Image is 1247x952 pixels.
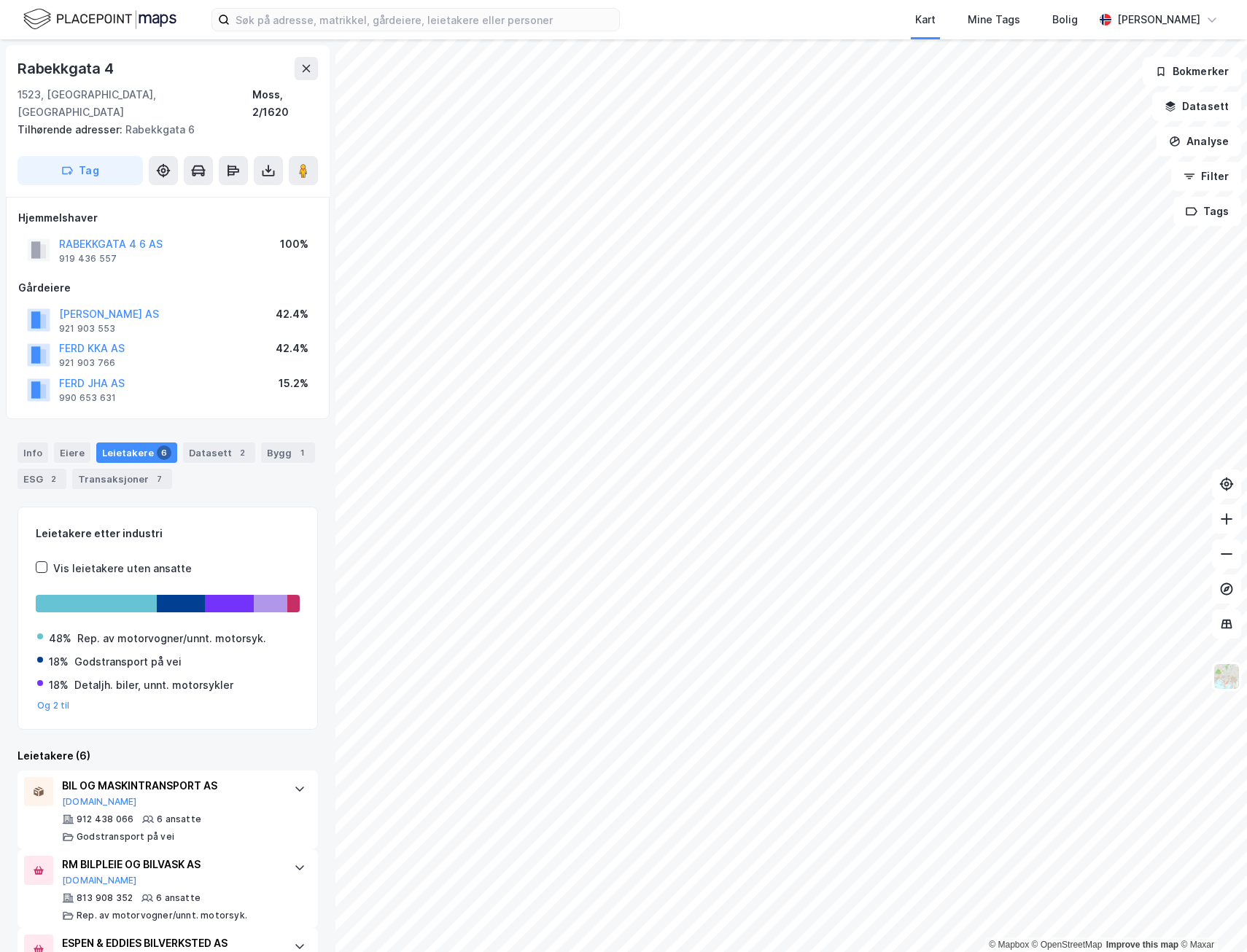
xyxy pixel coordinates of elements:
button: Tags [1173,197,1241,226]
button: [DOMAIN_NAME] [62,875,137,886]
div: Rabekkgata 4 [18,57,117,80]
div: Bolig [1052,11,1078,28]
div: 42.4% [276,305,308,323]
button: [DOMAIN_NAME] [62,796,137,808]
button: Bokmerker [1143,57,1241,86]
img: logo.f888ab2527a4732fd821a326f86c7f29.svg [23,7,176,32]
div: Godstransport på vei [77,831,174,843]
div: 7 [152,472,166,486]
div: 6 ansatte [157,814,201,825]
div: Mine Tags [968,11,1020,28]
div: Rabekkgata 6 [18,121,306,138]
div: 2 [235,445,249,460]
div: [PERSON_NAME] [1117,11,1200,28]
div: Vis leietakere uten ansatte [53,560,192,577]
div: Leietakere etter industri [36,525,300,542]
div: 18% [49,653,69,671]
div: RM BILPLEIE OG BILVASK AS [62,856,279,873]
div: Eiere [54,442,90,463]
div: Datasett [183,442,255,463]
div: Hjemmelshaver [18,209,317,227]
div: 48% [49,630,71,647]
div: 2 [46,472,61,486]
div: Kart [915,11,936,28]
div: Rep. av motorvogner/unnt. motorsyk. [77,630,266,647]
div: 42.4% [276,340,308,357]
div: Moss, 2/1620 [252,86,318,121]
div: 912 438 066 [77,814,133,825]
div: 6 ansatte [156,892,201,904]
div: Detaljh. biler, unnt. motorsykler [74,676,233,694]
div: Bygg [261,442,315,463]
div: 921 903 766 [59,357,115,369]
div: ESPEN & EDDIES BILVERKSTED AS [62,935,279,952]
button: Og 2 til [37,700,70,711]
div: BIL OG MASKINTRANSPORT AS [62,777,279,795]
div: 18% [49,676,69,694]
div: 813 908 352 [77,892,133,904]
div: Gårdeiere [18,279,317,297]
button: Analyse [1157,127,1241,156]
button: Tag [18,156,143,185]
button: Datasett [1152,92,1241,121]
div: 15.2% [279,375,308,392]
div: 921 903 553 [59,323,115,335]
div: 6 [157,445,171,460]
iframe: Chat Widget [1174,882,1247,952]
div: 919 436 557 [59,253,117,265]
div: 1523, [GEOGRAPHIC_DATA], [GEOGRAPHIC_DATA] [18,86,252,121]
input: Søk på adresse, matrikkel, gårdeiere, leietakere eller personer [230,9,619,31]
img: Z [1213,663,1240,690]
div: Transaksjoner [72,469,172,489]
div: Leietakere [96,442,177,463]
div: 100% [280,235,308,253]
div: 1 [295,445,309,460]
div: Godstransport på vei [74,653,182,671]
div: Leietakere (6) [18,747,318,765]
a: Mapbox [989,940,1029,950]
a: Improve this map [1106,940,1178,950]
div: ESG [18,469,66,489]
div: Info [18,442,48,463]
a: OpenStreetMap [1032,940,1103,950]
div: 990 653 631 [59,392,116,404]
div: Rep. av motorvogner/unnt. motorsyk. [77,910,247,921]
button: Filter [1171,162,1241,191]
span: Tilhørende adresser: [18,123,125,136]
